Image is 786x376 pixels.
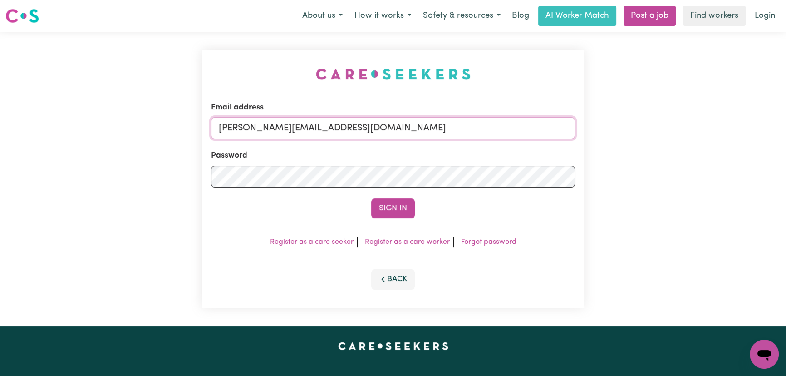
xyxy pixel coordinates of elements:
[270,238,354,246] a: Register as a care seeker
[211,117,575,139] input: Email address
[417,6,506,25] button: Safety & resources
[211,102,264,114] label: Email address
[624,6,676,26] a: Post a job
[506,6,535,26] a: Blog
[371,269,415,289] button: Back
[5,8,39,24] img: Careseekers logo
[211,150,247,162] label: Password
[5,5,39,26] a: Careseekers logo
[371,198,415,218] button: Sign In
[538,6,616,26] a: AI Worker Match
[750,340,779,369] iframe: Button to launch messaging window
[683,6,746,26] a: Find workers
[338,342,448,350] a: Careseekers home page
[461,238,516,246] a: Forgot password
[349,6,417,25] button: How it works
[296,6,349,25] button: About us
[365,238,450,246] a: Register as a care worker
[749,6,781,26] a: Login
